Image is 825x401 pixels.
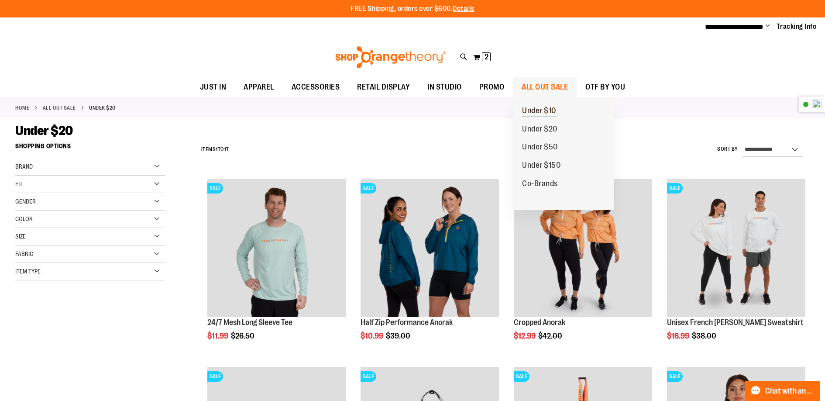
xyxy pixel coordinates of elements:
img: Main Image of 1457095 [207,179,346,317]
div: product [356,174,503,363]
span: ALL OUT SALE [522,77,568,97]
img: Shop Orangetheory [334,46,447,68]
span: Under $20 [522,124,557,135]
span: Fit [15,180,23,187]
span: Under $150 [522,161,560,172]
span: Chat with an Expert [765,387,815,395]
span: $11.99 [207,332,230,340]
span: Co-Brands [522,179,558,190]
h2: Items to [201,143,229,156]
a: Main Image of 1457095SALE [207,179,346,318]
div: product [663,174,810,363]
span: Gender [15,198,36,205]
span: IN STUDIO [427,77,462,97]
span: Item Type [15,268,41,275]
span: Size [15,233,26,240]
div: product [509,174,657,363]
span: SALE [207,183,223,194]
span: Fabric [15,250,33,257]
span: RETAIL DISPLAY [357,77,410,97]
a: 24/7 Mesh Long Sleeve Tee [207,318,292,327]
span: SALE [361,183,376,194]
img: Cropped Anorak primary image [514,179,652,317]
span: $26.50 [231,332,256,340]
span: 1 [216,146,218,152]
span: $42.00 [538,332,564,340]
span: OTF BY YOU [585,77,625,97]
a: Home [15,104,29,112]
img: Unisex French Terry Crewneck Sweatshirt primary image [667,179,805,317]
span: SALE [667,371,683,382]
span: Under $10 [522,106,556,117]
button: Chat with an Expert [745,381,820,401]
span: SALE [207,371,223,382]
a: Cropped Anorak [514,318,565,327]
span: SALE [361,371,376,382]
strong: Under $20 [89,104,116,112]
span: SALE [667,183,683,194]
span: $16.99 [667,332,691,340]
span: $38.00 [692,332,718,340]
span: $10.99 [361,332,385,340]
a: Details [453,5,474,13]
span: Under $50 [522,142,558,153]
div: product [203,174,350,363]
span: 2 [485,52,488,61]
span: 17 [224,146,229,152]
a: Cropped Anorak primary imageSALE [514,179,652,318]
a: Unisex French Terry Crewneck Sweatshirt primary imageSALE [667,179,805,318]
button: Account menu [766,22,770,31]
a: Half Zip Performance Anorak [361,318,453,327]
span: PROMO [479,77,505,97]
span: $39.00 [386,332,412,340]
a: Tracking Info [777,22,817,31]
label: Sort By [717,145,738,153]
a: ALL OUT SALE [43,104,76,112]
span: APPAREL [244,77,274,97]
img: Half Zip Performance Anorak [361,179,499,317]
span: $12.99 [514,332,537,340]
p: FREE Shipping, orders over $600. [351,4,474,14]
span: Under $20 [15,123,73,138]
span: JUST IN [200,77,227,97]
strong: Shopping Options [15,138,165,158]
span: Color [15,215,33,222]
span: ACCESSORIES [292,77,340,97]
a: Unisex French [PERSON_NAME] Sweatshirt [667,318,804,327]
a: Half Zip Performance AnorakSALE [361,179,499,318]
span: SALE [514,371,529,382]
span: Brand [15,163,33,170]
